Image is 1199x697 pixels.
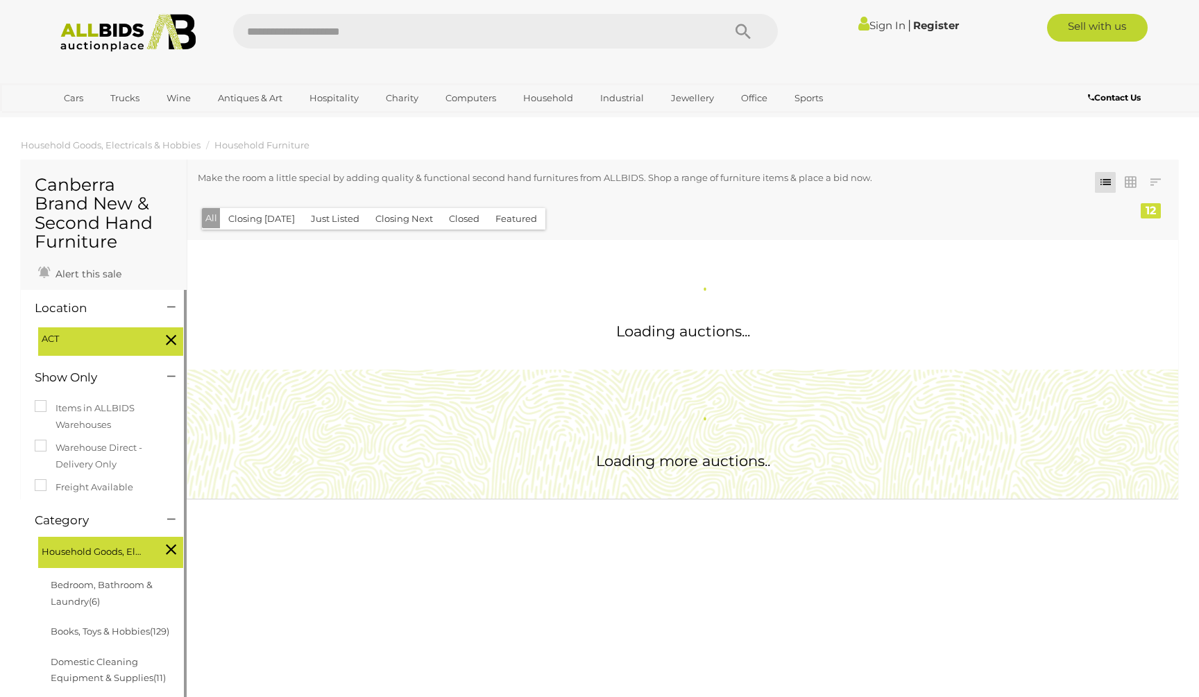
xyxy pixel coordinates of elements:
button: Closed [441,208,488,230]
span: Household Goods, Electricals & Hobbies [42,540,146,560]
a: Books, Toys & Hobbies(129) [51,626,169,637]
a: Office [732,87,776,110]
label: Items in ALLBIDS Warehouses [35,400,173,433]
a: Household Furniture [214,139,309,150]
a: Sign In [858,19,905,32]
button: Featured [487,208,545,230]
a: Hospitality [300,87,368,110]
a: Contact Us [1088,90,1144,105]
label: Freight Available [35,479,133,495]
a: Computers [436,87,505,110]
span: (11) [153,672,166,683]
a: Household Goods, Electricals & Hobbies [21,139,201,150]
span: Loading more auctions.. [596,452,770,470]
label: Warehouse Direct - Delivery Only [35,440,173,472]
button: Closing Next [367,208,441,230]
a: Bedroom, Bathroom & Laundry(6) [51,579,153,606]
a: Jewellery [662,87,723,110]
h4: Location [35,302,146,315]
a: Domestic Cleaning Equipment & Supplies(11) [51,656,166,683]
a: [GEOGRAPHIC_DATA] [55,110,171,132]
button: All [202,208,221,228]
a: Antiques & Art [209,87,291,110]
div: 12 [1141,203,1161,218]
h1: Canberra Brand New & Second Hand Furniture [35,175,173,252]
p: Make the room a little special by adding quality & functional second hand furnitures from ALLBIDS... [198,170,1077,186]
a: Wine [158,87,200,110]
img: Allbids.com.au [53,14,203,52]
span: (6) [89,596,100,607]
button: Just Listed [303,208,368,230]
span: (129) [150,626,169,637]
a: Cars [55,87,92,110]
h4: Show Only [35,371,146,384]
a: Register [913,19,959,32]
span: Alert this sale [52,268,121,280]
span: ACT [42,331,146,347]
a: Industrial [591,87,653,110]
button: Search [708,14,778,49]
a: Alert this sale [35,262,125,283]
span: Loading auctions... [616,322,750,340]
a: Trucks [101,87,148,110]
a: Sell with us [1047,14,1148,42]
h4: Category [35,514,146,527]
button: Closing [DATE] [220,208,303,230]
b: Contact Us [1088,92,1141,103]
a: Sports [785,87,832,110]
a: Charity [377,87,427,110]
span: | [908,17,911,33]
a: Household [514,87,582,110]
